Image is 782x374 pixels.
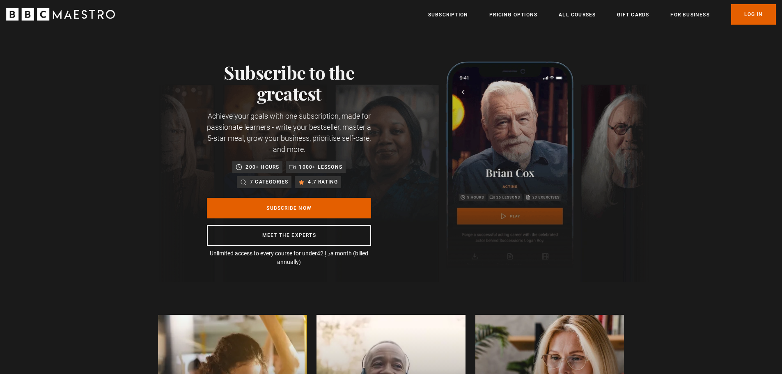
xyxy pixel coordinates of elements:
[245,163,279,171] p: 200+ hours
[317,250,330,257] span: 42 د.إ
[489,11,537,19] a: Pricing Options
[308,178,338,186] p: 4.7 rating
[428,4,776,25] nav: Primary
[207,249,371,266] p: Unlimited access to every course for under a month (billed annually)
[207,62,371,104] h1: Subscribe to the greatest
[207,110,371,155] p: Achieve your goals with one subscription, made for passionate learners - write your bestseller, m...
[428,11,468,19] a: Subscription
[670,11,709,19] a: For business
[559,11,596,19] a: All Courses
[731,4,776,25] a: Log In
[617,11,649,19] a: Gift Cards
[207,225,371,246] a: Meet the experts
[299,163,342,171] p: 1000+ lessons
[207,198,371,218] a: Subscribe Now
[250,178,288,186] p: 7 categories
[6,8,115,21] svg: BBC Maestro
